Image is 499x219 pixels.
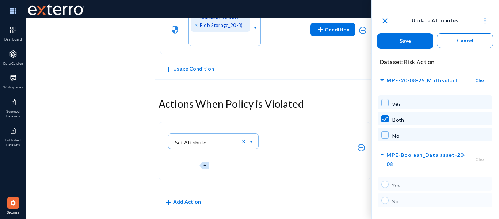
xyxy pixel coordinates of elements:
span: Data Catalog [1,61,25,67]
span: Usage Condition [173,66,214,72]
span: × [195,21,200,28]
span: Clear all [242,138,248,144]
span: Dashboard [1,37,25,42]
mat-icon: add [164,65,173,73]
span: Settings [1,210,25,215]
span: Published Datasets [1,138,25,148]
button: Usage Condition [159,62,220,75]
span: Add Action [164,199,201,205]
img: exterro-work-mark.svg [28,4,84,15]
img: icon-settings.svg [9,199,17,207]
span: + [203,163,206,167]
mat-icon: remove_circle_outline [357,143,366,152]
h3: Actions When Policy is Violated [159,98,304,110]
img: icon-dashboard.svg [9,26,17,34]
button: Add Action [159,195,207,208]
span: Scanned Datasets [1,109,25,119]
img: icon-published.svg [9,127,17,135]
anms-editable-attributes-pill: Risk Action [168,162,241,169]
img: app launcher [2,3,24,19]
button: Condition [310,23,355,36]
mat-icon: add [164,198,173,207]
mat-icon: remove_circle_outline [358,26,367,35]
img: icon-published.svg [9,98,17,106]
span: Workspaces [1,85,25,90]
span: Condition [316,23,350,36]
span: Exterro [26,2,83,17]
span: Containers (Azure Blob Storage_20-8) [200,13,249,29]
img: icon-applications.svg [9,50,17,58]
mat-icon: security [171,25,179,34]
img: icon-workspace.svg [9,74,17,82]
mat-icon: add [316,25,325,34]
